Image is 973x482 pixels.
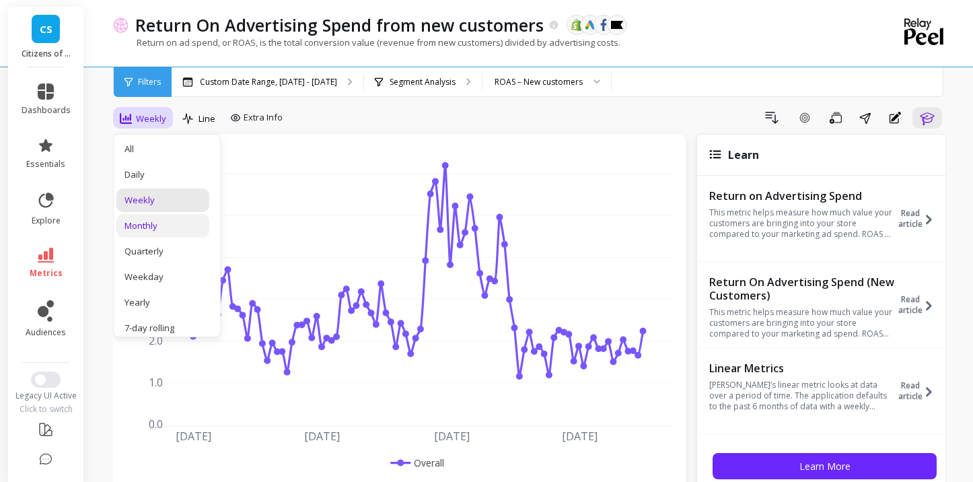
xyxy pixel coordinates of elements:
[8,404,84,415] div: Click to switch
[124,322,201,335] div: 7-day rolling
[898,380,923,402] span: Read article
[709,361,894,375] p: Linear Metrics
[136,112,166,125] span: Weekly
[124,194,201,207] div: Weekly
[799,460,851,473] span: Learn More
[584,19,596,31] img: api.google.svg
[124,271,201,283] div: Weekday
[200,77,337,88] p: Custom Date Range, [DATE] - [DATE]
[709,380,894,412] p: [PERSON_NAME]’s linear metric looks at data over a period of time. The application defaults to th...
[113,17,129,32] img: header icon
[40,22,52,37] span: CS
[709,307,894,339] p: This metric helps measure how much value your customers are bringing into your store compared to ...
[244,111,283,125] span: Extra Info
[124,245,201,258] div: Quarterly
[8,390,84,401] div: Legacy UI Active
[32,215,61,226] span: explore
[31,372,61,388] button: Switch to New UI
[135,13,544,36] p: Return On Advertising Spend from new customers
[898,294,923,316] span: Read article
[22,105,71,116] span: dashboards
[495,75,583,88] div: ROAS – New customers
[598,19,610,31] img: api.fb.svg
[709,275,894,302] p: Return On Advertising Spend (New Customers)
[898,274,942,336] button: Read article
[124,168,201,181] div: Daily
[709,189,894,203] p: Return on Advertising Spend
[30,268,63,279] span: metrics
[571,19,583,31] img: api.shopify.svg
[26,159,65,170] span: essentials
[22,48,71,59] p: Citizens of Soil
[124,296,201,309] div: Yearly
[390,77,456,88] p: Segment Analysis
[713,453,937,479] button: Learn More
[199,112,215,125] span: Line
[138,77,161,88] span: Filters
[113,36,620,48] p: Return on ad spend, or ROAS, is the total conversion value (revenue from new customers) divided b...
[26,327,66,338] span: audiences
[728,147,759,162] span: Learn
[898,208,923,230] span: Read article
[898,360,942,422] button: Read article
[124,143,201,156] div: All
[709,207,894,240] p: This metric helps measure how much value your customers are bringing into your store compared to ...
[898,188,942,250] button: Read article
[611,21,623,29] img: api.klaviyo.svg
[124,219,201,232] div: Monthly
